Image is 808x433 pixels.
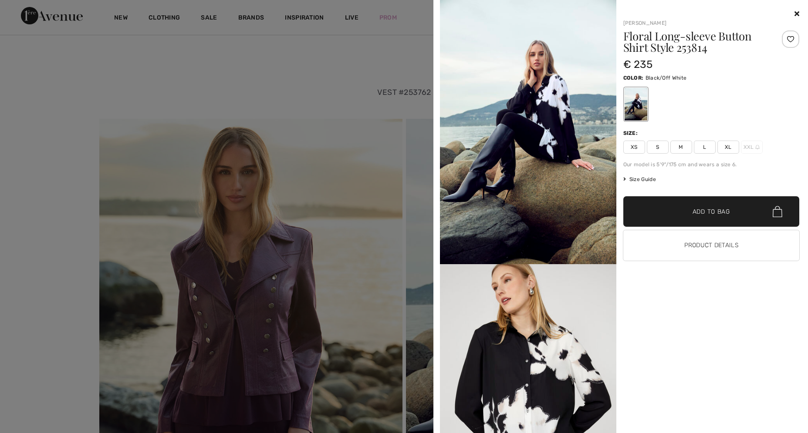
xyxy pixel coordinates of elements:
[623,30,770,53] h1: Floral Long-sleeve Button Shirt Style 253814
[623,58,653,70] span: € 235
[647,141,669,154] span: S
[623,161,800,168] div: Our model is 5'9"/175 cm and wears a size 6.
[646,75,687,81] span: Black/Off White
[624,88,647,121] div: Black/Off White
[623,230,800,261] button: Product Details
[623,20,667,26] a: [PERSON_NAME]
[694,141,716,154] span: L
[623,196,800,227] button: Add to Bag
[623,141,645,154] span: XS
[755,145,760,149] img: ring-m.svg
[693,207,730,216] span: Add to Bag
[741,141,763,154] span: XXL
[623,129,640,137] div: Size:
[717,141,739,154] span: XL
[19,6,37,14] span: Chat
[670,141,692,154] span: M
[773,206,782,217] img: Bag.svg
[623,175,656,183] span: Size Guide
[623,75,644,81] span: Color:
